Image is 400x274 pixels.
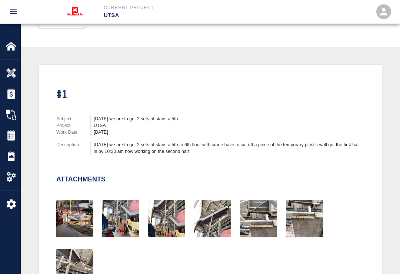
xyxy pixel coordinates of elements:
img: thumbnail [102,201,139,238]
div: UTSA [94,123,364,129]
p: Subject [56,116,90,123]
img: thumbnail [194,201,231,238]
iframe: Chat Widget [363,238,400,274]
img: thumbnail [286,201,323,238]
p: Project [56,123,90,129]
p: Current Project [104,4,240,11]
button: open drawer [4,3,22,21]
div: [DATE] we are to get 2 sets of stairs at5th... [94,116,364,123]
p: UTSA [104,11,240,20]
img: thumbnail [56,201,93,238]
h1: #1 [56,89,67,101]
img: thumbnail [148,201,185,238]
p: Work Date [56,129,90,136]
div: [DATE] we are to get 2 sets of stairs at5th to 6th floor with crane have to cut off a piece of th... [94,142,364,155]
h2: Attachments [56,176,106,184]
img: thumbnail [240,201,277,238]
img: MAX Steel & Co. [61,1,89,22]
div: [DATE] [94,129,364,136]
p: Description [56,142,90,148]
